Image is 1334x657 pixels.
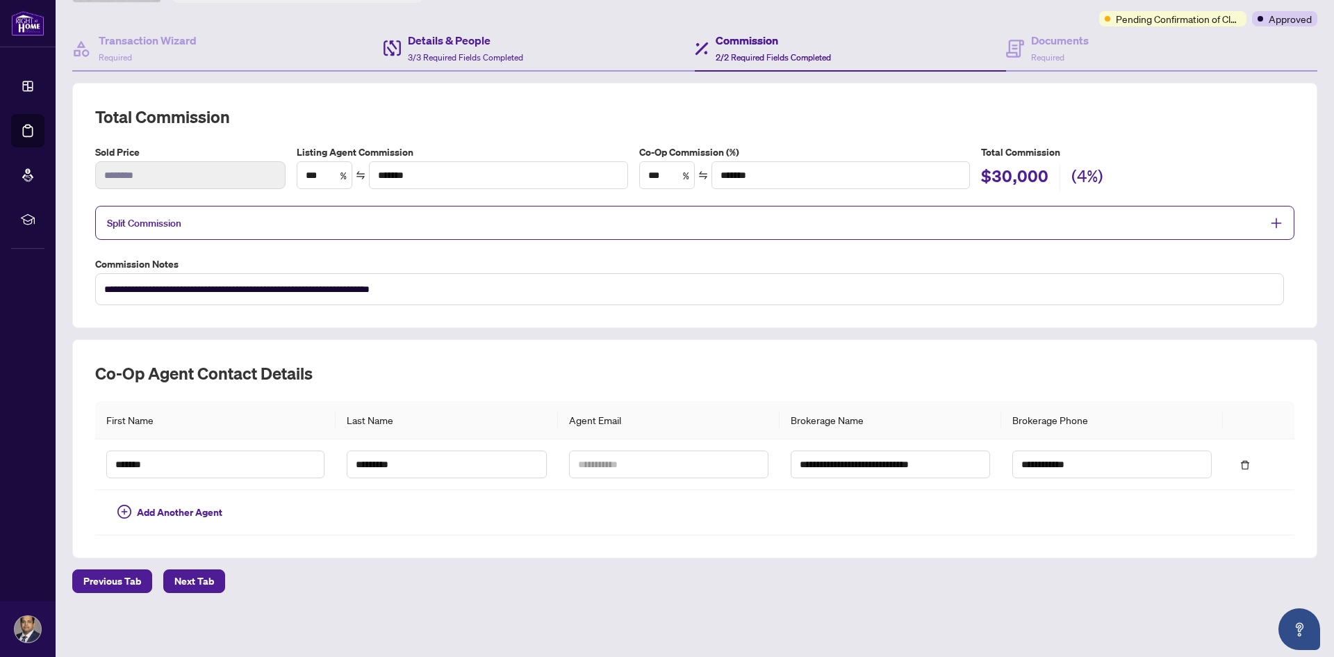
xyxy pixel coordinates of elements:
h2: $30,000 [981,165,1048,191]
h2: Total Commission [95,106,1294,128]
h4: Documents [1031,32,1089,49]
span: Approved [1269,11,1312,26]
label: Co-Op Commission (%) [639,145,971,160]
button: Open asap [1278,608,1320,650]
span: 3/3 Required Fields Completed [408,52,523,63]
th: Last Name [336,401,557,439]
span: delete [1240,460,1250,470]
span: Previous Tab [83,570,141,592]
span: plus [1270,217,1283,229]
th: Brokerage Phone [1001,401,1223,439]
th: Agent Email [558,401,780,439]
h4: Transaction Wizard [99,32,197,49]
label: Commission Notes [95,257,1294,272]
div: Split Commission [95,206,1294,240]
label: Listing Agent Commission [297,145,628,160]
span: Required [1031,52,1064,63]
span: plus-circle [117,505,131,519]
h4: Details & People [408,32,523,49]
span: Pending Confirmation of Closing [1116,11,1241,26]
h2: Co-op Agent Contact Details [95,362,1294,384]
span: Split Commission [107,217,181,229]
button: Next Tab [163,569,225,593]
span: swap [698,170,708,180]
h4: Commission [716,32,831,49]
h2: (4%) [1071,165,1103,191]
span: Required [99,52,132,63]
span: swap [356,170,365,180]
img: Profile Icon [15,616,41,642]
span: Next Tab [174,570,214,592]
button: Add Another Agent [106,501,233,524]
button: Previous Tab [72,569,152,593]
h5: Total Commission [981,145,1294,160]
label: Sold Price [95,145,286,160]
th: First Name [95,401,336,439]
th: Brokerage Name [780,401,1001,439]
img: logo [11,10,44,36]
span: 2/2 Required Fields Completed [716,52,831,63]
span: Add Another Agent [137,505,222,520]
